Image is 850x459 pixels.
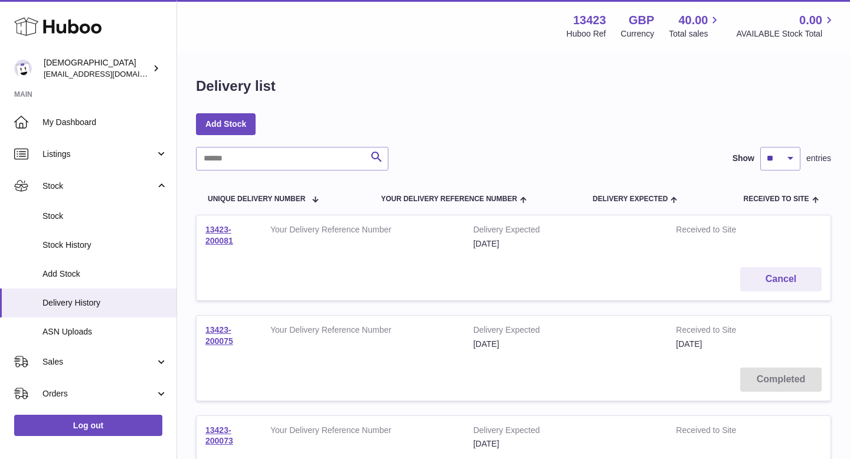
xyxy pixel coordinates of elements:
span: [EMAIL_ADDRESS][DOMAIN_NAME] [44,69,174,78]
strong: Delivery Expected [473,425,659,439]
strong: Delivery Expected [473,224,659,238]
span: Unique Delivery Number [208,195,305,203]
strong: Your Delivery Reference Number [270,224,456,238]
span: Delivery History [42,297,168,309]
span: [DATE] [676,339,702,349]
span: Sales [42,356,155,368]
div: Currency [621,28,655,40]
a: 13423-200081 [205,225,233,245]
span: Listings [42,149,155,160]
span: Stock [42,211,168,222]
button: Cancel [740,267,822,291]
strong: Received to Site [676,324,772,339]
div: Huboo Ref [567,28,606,40]
h1: Delivery list [196,77,276,96]
span: Delivery Expected [593,195,668,203]
strong: GBP [629,12,654,28]
span: 0.00 [799,12,822,28]
a: 40.00 Total sales [669,12,721,40]
a: Add Stock [196,113,256,135]
a: Log out [14,415,162,436]
span: Received to Site [743,195,809,203]
span: Stock History [42,240,168,251]
strong: Delivery Expected [473,324,659,339]
span: Your Delivery Reference Number [381,195,517,203]
strong: Your Delivery Reference Number [270,425,456,439]
strong: Your Delivery Reference Number [270,324,456,339]
a: 13423-200073 [205,425,233,446]
a: 0.00 AVAILABLE Stock Total [736,12,836,40]
span: Stock [42,181,155,192]
span: Total sales [669,28,721,40]
strong: 13423 [573,12,606,28]
span: ASN Uploads [42,326,168,337]
a: 13423-200075 [205,325,233,346]
span: Add Stock [42,268,168,280]
span: Orders [42,388,155,399]
strong: Received to Site [676,224,772,238]
img: olgazyuz@outlook.com [14,60,32,77]
span: My Dashboard [42,117,168,128]
span: entries [806,153,831,164]
span: 40.00 [678,12,708,28]
div: [DATE] [473,238,659,250]
div: [DEMOGRAPHIC_DATA] [44,57,150,80]
span: AVAILABLE Stock Total [736,28,836,40]
div: [DATE] [473,339,659,350]
strong: Received to Site [676,425,772,439]
label: Show [733,153,754,164]
div: [DATE] [473,438,659,450]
